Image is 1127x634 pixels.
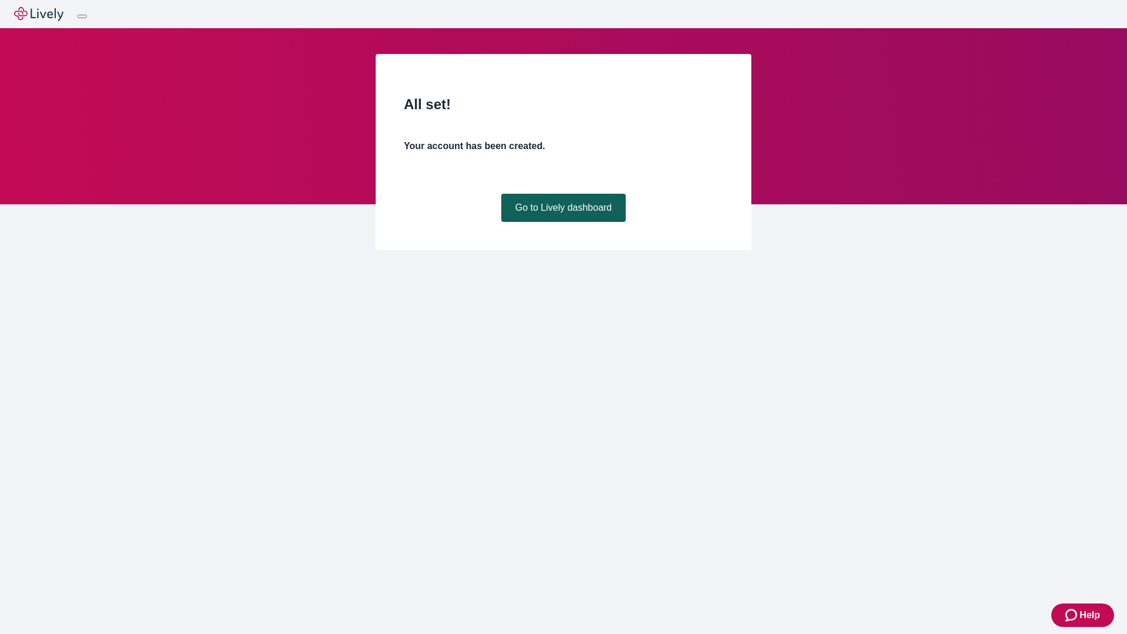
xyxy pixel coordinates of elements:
span: Help [1079,608,1100,622]
button: Zendesk support iconHelp [1051,603,1114,627]
svg: Zendesk support icon [1065,608,1079,622]
button: Log out [77,15,87,18]
img: Lively [14,7,63,21]
h2: All set! [404,94,723,115]
a: Go to Lively dashboard [501,194,626,222]
h4: Your account has been created. [404,139,723,153]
